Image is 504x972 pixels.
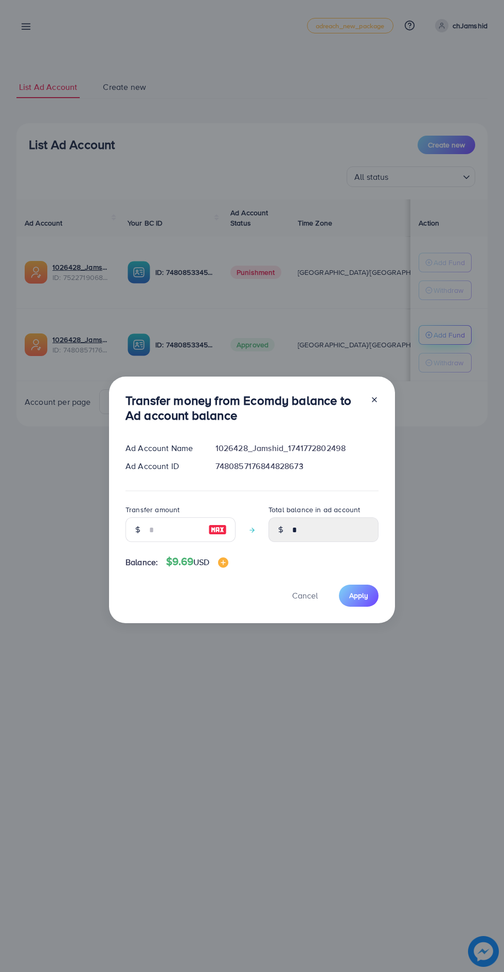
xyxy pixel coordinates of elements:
label: Transfer amount [125,504,179,515]
label: Total balance in ad account [268,504,360,515]
div: Ad Account Name [117,442,207,454]
span: Balance: [125,556,158,568]
span: Cancel [292,590,318,601]
button: Cancel [279,585,331,607]
span: Apply [349,590,368,601]
button: Apply [339,585,379,607]
img: image [218,557,228,568]
div: 1026428_Jamshid_1741772802498 [207,442,387,454]
h4: $9.69 [166,555,228,568]
div: Only withdraw money from TikTok ad account balance to Ecomdy wallet when ad account status is app... [320,239,485,276]
h3: Transfer money from Ecomdy balance to Ad account balance [125,393,362,423]
img: image [208,524,227,536]
div: 7480857176844828673 [207,460,387,472]
span: USD [193,556,209,568]
div: Ad Account ID [117,460,207,472]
